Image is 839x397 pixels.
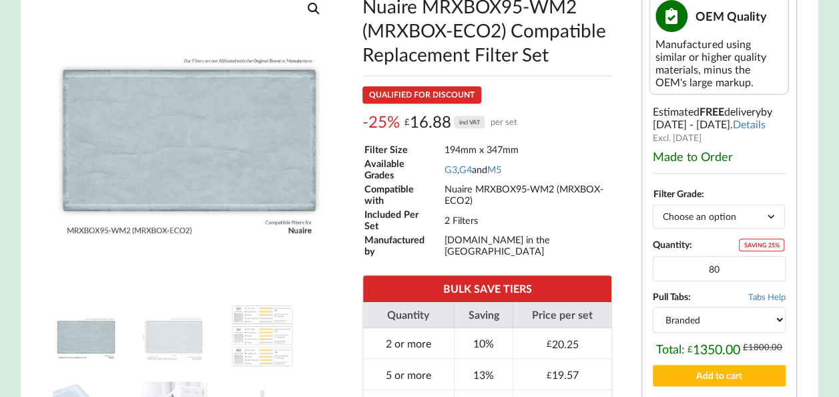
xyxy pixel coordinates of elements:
[229,302,296,369] img: A Table showing a comparison between G3, G4 and M5 for MVHR Filters and their efficiency at captu...
[362,86,481,104] div: QUALIFIED FOR DISCOUNT
[546,368,578,381] div: 19.57
[653,256,786,281] input: Product quantity
[454,116,485,128] div: incl VAT
[364,233,443,257] td: Manufactured by
[363,302,454,328] th: Quantity
[546,338,551,349] span: £
[364,143,443,156] td: Filter Size
[513,302,611,328] th: Price per set
[695,9,766,23] span: OEM Quality
[363,275,611,301] th: BULK SAVE TIERS
[454,358,513,390] td: 13%
[443,143,611,156] td: 194mm x 347mm
[687,342,740,357] div: 1350.00
[141,302,208,369] img: Dimensions and Filter Grade of the Nuaire MRXBOX95-WM2 (MRXBOX-ECO2) Compatible MVHR Filter Repla...
[363,358,454,390] td: 5 or more
[364,208,443,232] td: Included Per Set
[363,328,454,359] td: 2 or more
[443,182,611,207] td: Nuaire MRXBOX95-WM2 (MRXBOX-ECO2)
[748,291,786,302] span: Tabs Help
[655,342,684,357] span: Total:
[53,302,119,369] img: Nuaire MRXBOX95-WM2 Compatible MVHR Filter Replacement Set from MVHR.shop
[653,188,702,199] label: Filter Grade
[653,105,772,130] span: by [DATE] - [DATE]
[404,112,517,132] div: 16.88
[454,328,513,359] td: 10%
[687,344,693,354] span: £
[487,164,501,175] a: M5
[700,105,724,118] b: FREE
[743,342,748,352] span: £
[443,233,611,257] td: [DOMAIN_NAME] in the [GEOGRAPHIC_DATA]
[546,370,551,380] span: £
[444,164,457,175] a: G3
[459,164,471,175] a: G4
[546,338,578,350] div: 20.25
[404,112,410,132] span: £
[653,365,786,386] button: Add to cart
[653,291,691,302] b: Pull Tabs:
[364,182,443,207] td: Compatible with
[362,112,400,132] span: -25%
[491,112,517,132] span: per set
[653,149,786,164] div: Made to Order
[454,302,513,328] th: Saving
[443,157,611,181] td: , and
[743,342,782,352] div: 1800.00
[739,239,784,251] div: SAVING 25%
[653,132,702,143] span: Excl. [DATE]
[733,118,766,130] a: Details
[655,37,782,88] div: Manufactured using similar or higher quality materials, minus the OEM's large markup.
[364,157,443,181] td: Available Grades
[443,208,611,232] td: 2 Filters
